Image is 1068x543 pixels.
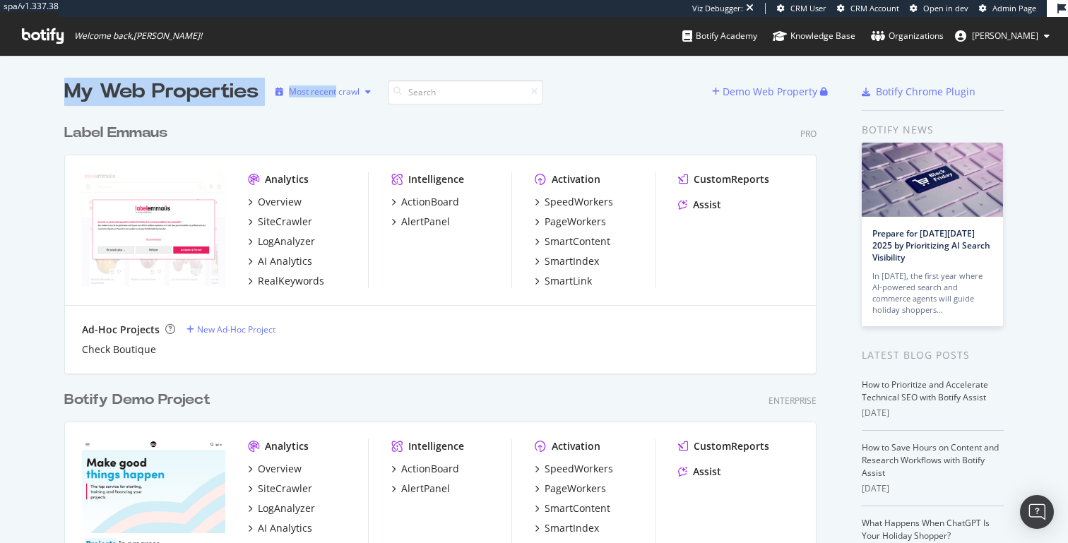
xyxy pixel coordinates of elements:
a: ActionBoard [391,195,459,209]
div: Intelligence [408,439,464,453]
a: SmartContent [535,234,610,249]
div: Botify Chrome Plugin [876,85,975,99]
a: CRM Account [837,3,899,14]
div: New Ad-Hoc Project [197,323,275,335]
div: LogAnalyzer [258,501,315,515]
div: LogAnalyzer [258,234,315,249]
div: In [DATE], the first year where AI-powered search and commerce agents will guide holiday shoppers… [872,270,992,316]
a: How to Save Hours on Content and Research Workflows with Botify Assist [862,441,999,479]
div: Viz Debugger: [692,3,743,14]
div: Analytics [265,439,309,453]
div: Assist [693,198,721,212]
div: SpeedWorkers [545,195,613,209]
a: SmartIndex [535,521,599,535]
div: Pro [800,128,817,140]
a: Botify Academy [682,17,757,55]
span: Welcome back, [PERSON_NAME] ! [74,30,202,42]
img: Label Emmaus [82,172,225,287]
a: Knowledge Base [773,17,855,55]
div: Open Intercom Messenger [1020,495,1054,529]
span: Thomas Grange [972,30,1038,42]
a: Label Emmaus [64,123,173,143]
a: Botify Chrome Plugin [862,85,975,99]
a: ActionBoard [391,462,459,476]
div: SmartContent [545,234,610,249]
a: Open in dev [910,3,968,14]
div: [DATE] [862,482,1004,495]
a: Prepare for [DATE][DATE] 2025 by Prioritizing AI Search Visibility [872,227,990,263]
div: [DATE] [862,407,1004,419]
a: What Happens When ChatGPT Is Your Holiday Shopper? [862,517,990,542]
a: CRM User [777,3,826,14]
a: Assist [678,198,721,212]
a: SiteCrawler [248,215,312,229]
div: PageWorkers [545,482,606,496]
div: Assist [693,465,721,479]
a: Overview [248,195,302,209]
a: SpeedWorkers [535,462,613,476]
div: SiteCrawler [258,215,312,229]
a: Botify Demo Project [64,390,216,410]
a: PageWorkers [535,482,606,496]
a: SmartLink [535,274,592,288]
a: SiteCrawler [248,482,312,496]
div: Most recent crawl [289,88,360,96]
img: Prepare for Black Friday 2025 by Prioritizing AI Search Visibility [862,143,1003,217]
a: AlertPanel [391,215,450,229]
div: Label Emmaus [64,123,167,143]
a: SmartContent [535,501,610,515]
span: Open in dev [923,3,968,13]
div: Analytics [265,172,309,186]
div: Overview [258,462,302,476]
div: Botify Academy [682,29,757,43]
div: AlertPanel [401,215,450,229]
a: CustomReports [678,172,769,186]
div: CustomReports [694,172,769,186]
button: Most recent crawl [270,80,376,103]
div: ActionBoard [401,195,459,209]
span: CRM User [790,3,826,13]
span: Admin Page [992,3,1036,13]
div: SmartIndex [545,521,599,535]
div: SpeedWorkers [545,462,613,476]
div: Botify Demo Project [64,390,210,410]
div: AI Analytics [258,521,312,535]
div: PageWorkers [545,215,606,229]
a: Demo Web Property [712,85,820,97]
div: AI Analytics [258,254,312,268]
button: Demo Web Property [712,80,820,103]
a: LogAnalyzer [248,501,315,515]
a: RealKeywords [248,274,324,288]
div: Demo Web Property [723,85,817,99]
div: Botify news [862,122,1004,138]
div: Organizations [871,29,944,43]
div: AlertPanel [401,482,450,496]
div: SmartLink [545,274,592,288]
a: Organizations [871,17,944,55]
a: Admin Page [979,3,1036,14]
a: New Ad-Hoc Project [186,323,275,335]
a: AI Analytics [248,521,312,535]
div: SmartIndex [545,254,599,268]
div: SmartContent [545,501,610,515]
div: Ad-Hoc Projects [82,323,160,337]
div: Latest Blog Posts [862,347,1004,363]
button: [PERSON_NAME] [944,25,1061,47]
div: Enterprise [769,395,817,407]
a: How to Prioritize and Accelerate Technical SEO with Botify Assist [862,378,988,403]
a: Assist [678,465,721,479]
div: Overview [258,195,302,209]
div: SiteCrawler [258,482,312,496]
a: CustomReports [678,439,769,453]
div: CustomReports [694,439,769,453]
a: SpeedWorkers [535,195,613,209]
div: RealKeywords [258,274,324,288]
div: ActionBoard [401,462,459,476]
div: Activation [552,439,600,453]
a: Check Boutique [82,342,156,357]
a: AI Analytics [248,254,312,268]
a: SmartIndex [535,254,599,268]
a: LogAnalyzer [248,234,315,249]
span: CRM Account [850,3,899,13]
